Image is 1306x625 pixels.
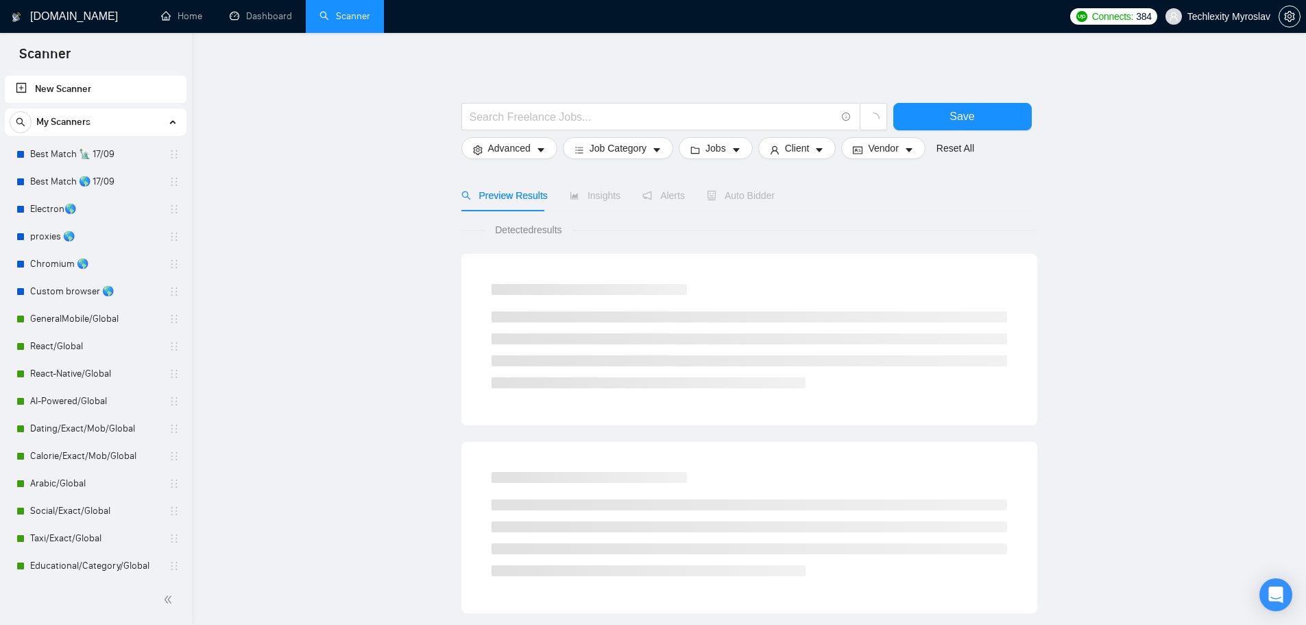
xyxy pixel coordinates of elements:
button: userClientcaret-down [758,137,836,159]
span: holder [169,176,180,187]
span: Save [950,108,974,125]
span: holder [169,149,180,160]
span: Detected results [485,222,571,237]
img: logo [12,6,21,28]
a: GeneralMobile/Global [30,305,160,333]
button: setting [1279,5,1301,27]
span: holder [169,423,180,434]
span: 384 [1136,9,1151,24]
button: idcardVendorcaret-down [841,137,925,159]
span: area-chart [570,191,579,200]
span: holder [169,561,180,571]
span: double-left [163,593,177,606]
a: setting [1279,11,1301,22]
span: bars [575,145,584,155]
button: search [10,111,32,133]
span: holder [169,506,180,517]
span: idcard [853,145,862,155]
span: setting [473,145,483,155]
button: settingAdvancedcaret-down [461,137,557,159]
span: holder [169,314,180,325]
span: holder [169,478,180,489]
input: Search Freelance Jobs... [470,108,836,126]
span: Auto Bidder [707,190,775,201]
a: Best Match 🌎 17/09 [30,168,160,196]
a: Electron🌎 [30,196,160,223]
a: Best Match 🗽 17/09 [30,141,160,168]
span: loading [867,113,880,125]
a: proxies 🌎 [30,223,160,250]
span: holder [169,286,180,297]
span: Jobs [705,141,726,156]
span: Client [785,141,810,156]
span: caret-down [652,145,662,155]
a: React-Native/Global [30,360,160,388]
img: upwork-logo.png [1076,11,1087,22]
li: New Scanner [5,75,186,103]
button: Save [893,103,1032,130]
span: Alerts [642,190,685,201]
a: homeHome [161,10,202,22]
span: My Scanners [36,108,90,136]
span: Scanner [8,44,82,73]
a: searchScanner [319,10,370,22]
span: caret-down [904,145,914,155]
span: holder [169,231,180,242]
span: Preview Results [461,190,548,201]
a: Custom browser 🌎 [30,278,160,305]
a: Calorie/Exact/Mob/Global [30,443,160,470]
span: holder [169,396,180,407]
a: Arabic/Global [30,470,160,497]
a: Social/Exact/Global [30,497,160,525]
span: folder [690,145,700,155]
span: holder [169,204,180,215]
span: Advanced [488,141,531,156]
span: notification [642,191,652,200]
span: Connects: [1092,9,1133,24]
button: folderJobscaret-down [679,137,753,159]
span: holder [169,259,180,270]
a: Chromium 🌎 [30,250,160,278]
button: barsJob Categorycaret-down [563,137,673,159]
span: Job Category [590,141,646,156]
span: user [1169,12,1178,21]
span: user [770,145,779,155]
span: search [461,191,471,200]
a: AI-Powered/Global [30,388,160,415]
span: caret-down [731,145,741,155]
a: New Scanner [16,75,176,103]
span: holder [169,451,180,462]
span: Insights [570,190,620,201]
div: Open Intercom Messenger [1259,578,1292,611]
span: caret-down [814,145,824,155]
span: holder [169,341,180,352]
a: React/Global [30,333,160,360]
span: Vendor [868,141,898,156]
span: info-circle [842,113,851,121]
span: holder [169,533,180,544]
span: search [10,117,31,127]
a: Reset All [936,141,974,156]
a: Educational/Category/Global [30,552,160,580]
span: robot [707,191,716,200]
span: holder [169,368,180,379]
a: dashboardDashboard [230,10,292,22]
a: Dating/Exact/Mob/Global [30,415,160,443]
a: Taxi/Exact/Global [30,525,160,552]
span: caret-down [536,145,546,155]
